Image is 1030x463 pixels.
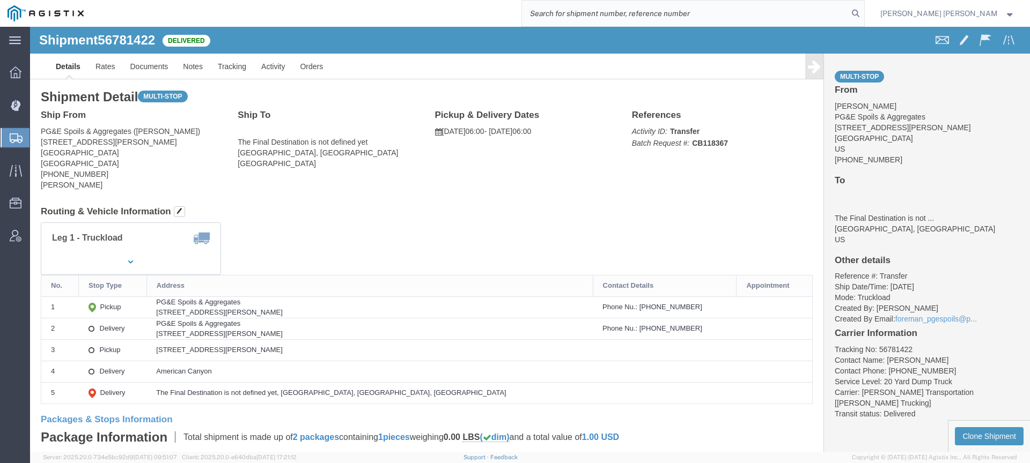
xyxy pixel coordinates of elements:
a: Support [464,454,490,460]
button: [PERSON_NAME] [PERSON_NAME] [880,7,1015,20]
a: Feedback [490,454,518,460]
span: [DATE] 09:51:07 [134,454,177,460]
span: Client: 2025.20.0-e640dba [182,454,297,460]
span: [DATE] 17:21:12 [256,454,297,460]
span: Server: 2025.20.0-734e5bc92d9 [43,454,177,460]
span: Kayte Bray Dogali [880,8,998,19]
iframe: FS Legacy Container [30,27,1030,452]
span: Copyright © [DATE]-[DATE] Agistix Inc., All Rights Reserved [852,453,1017,462]
input: Search for shipment number, reference number [522,1,848,26]
img: logo [8,5,84,21]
